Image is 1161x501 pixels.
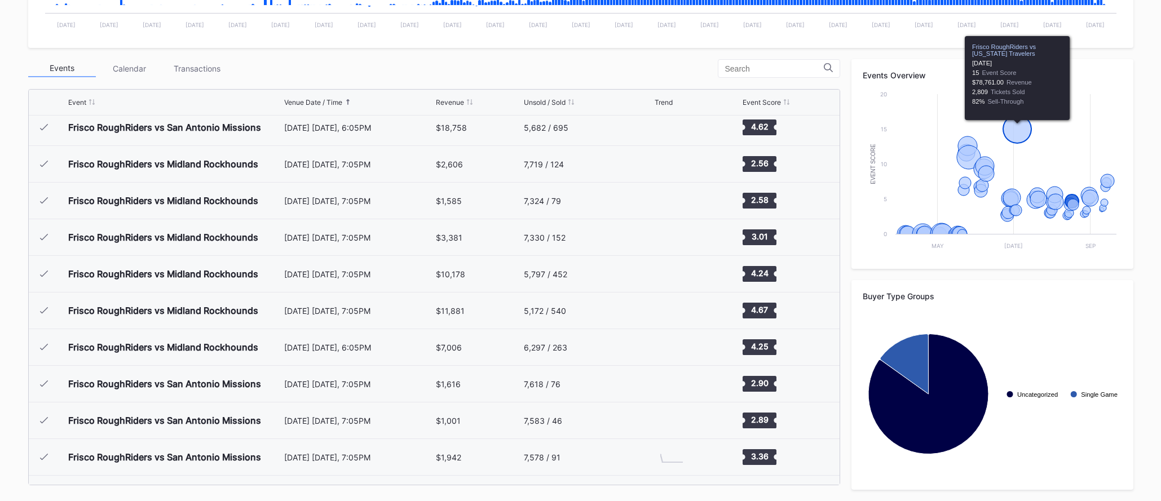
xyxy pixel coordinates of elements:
text: 4.62 [751,122,769,131]
text: 10 [881,161,887,167]
text: May [932,242,944,249]
text: 3.36 [751,451,769,461]
text: Sep [1085,242,1096,249]
div: $11,881 [436,306,465,316]
svg: Chart title [863,88,1122,258]
text: [DATE] [528,21,547,28]
text: Event Score [870,144,876,184]
text: [DATE] [657,21,676,28]
div: [DATE] [DATE], 7:05PM [284,159,434,169]
text: 4.24 [751,268,769,278]
text: [DATE] [828,21,847,28]
svg: Chart title [655,187,688,215]
div: [DATE] [DATE], 7:05PM [284,453,434,462]
div: 6,297 / 263 [524,343,567,352]
div: [DATE] [DATE], 6:05PM [284,343,434,352]
div: $18,758 [436,123,467,132]
text: [DATE] [1004,242,1023,249]
div: 5,172 / 540 [524,306,566,316]
div: 7,578 / 91 [524,453,560,462]
div: 7,583 / 46 [524,416,562,425]
div: [DATE] [DATE], 7:05PM [284,379,434,389]
text: [DATE] [143,21,161,28]
text: [DATE] [485,21,504,28]
div: Frisco RoughRiders vs Midland Rockhounds [68,342,258,353]
text: 5 [884,196,887,202]
text: 3.01 [752,232,768,241]
div: $7,006 [436,343,462,352]
div: $10,178 [436,269,465,279]
div: Frisco RoughRiders vs San Antonio Missions [68,378,261,389]
div: [DATE] [DATE], 7:05PM [284,196,434,206]
text: [DATE] [957,21,975,28]
text: [DATE] [743,21,761,28]
div: Frisco RoughRiders vs Midland Rockhounds [68,305,258,316]
div: Trend [655,98,673,107]
text: 0 [884,230,887,237]
div: Frisco RoughRiders vs Midland Rockhounds [68,232,258,243]
text: [DATE] [614,21,633,28]
text: [DATE] [1043,21,1061,28]
div: [DATE] [DATE], 6:05PM [284,123,434,132]
div: Revenue [436,98,464,107]
div: Calendar [96,60,164,77]
text: 4.25 [751,342,769,351]
div: 7,618 / 76 [524,379,560,389]
div: Events [28,60,96,77]
text: 2.89 [751,415,769,424]
text: [DATE] [914,21,933,28]
div: Frisco RoughRiders vs San Antonio Missions [68,415,261,426]
text: [DATE] [271,21,290,28]
div: 7,330 / 152 [524,233,566,242]
text: 4.67 [751,305,768,314]
text: [DATE] [314,21,333,28]
div: [DATE] [DATE], 7:05PM [284,306,434,316]
text: [DATE] [228,21,247,28]
text: [DATE] [700,21,718,28]
div: $2,606 [436,159,463,169]
svg: Chart title [655,150,688,178]
svg: Chart title [655,260,688,288]
text: 2.56 [751,158,769,168]
text: [DATE] [1000,21,1018,28]
svg: Chart title [655,370,688,398]
svg: Chart title [655,443,688,471]
svg: Chart title [863,309,1122,478]
div: 7,719 / 124 [524,159,564,169]
text: [DATE] [443,21,461,28]
div: $1,001 [436,416,461,425]
text: 20 [880,91,887,97]
text: [DATE] [357,21,376,28]
div: $1,616 [436,379,461,389]
div: 7,324 / 79 [524,196,561,206]
svg: Chart title [655,223,688,251]
div: Frisco RoughRiders vs San Antonio Missions [68,451,261,463]
div: Frisco RoughRiders vs Midland Rockhounds [68,158,258,170]
div: 5,797 / 452 [524,269,567,279]
svg: Chart title [655,113,688,141]
text: [DATE] [1085,21,1104,28]
div: $1,585 [436,196,462,206]
div: [DATE] [DATE], 7:05PM [284,269,434,279]
div: Buyer Type Groups [863,291,1122,301]
text: 15 [881,126,887,132]
text: Single Game [1081,391,1118,398]
div: Frisco RoughRiders vs Midland Rockhounds [68,268,258,280]
div: [DATE] [DATE], 7:05PM [284,233,434,242]
div: [DATE] [DATE], 7:05PM [284,416,434,425]
text: [DATE] [57,21,76,28]
text: [DATE] [871,21,890,28]
div: Frisco RoughRiders vs San Antonio Missions [68,122,261,133]
div: 5,682 / 695 [524,123,568,132]
div: $3,381 [436,233,462,242]
div: Events Overview [863,70,1122,80]
div: Frisco RoughRiders vs Midland Rockhounds [68,195,258,206]
div: Unsold / Sold [524,98,566,107]
text: [DATE] [785,21,804,28]
div: Venue Date / Time [284,98,342,107]
div: $1,942 [436,453,461,462]
text: [DATE] [400,21,418,28]
svg: Chart title [655,406,688,435]
text: 2.58 [751,195,769,205]
text: [DATE] [100,21,118,28]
